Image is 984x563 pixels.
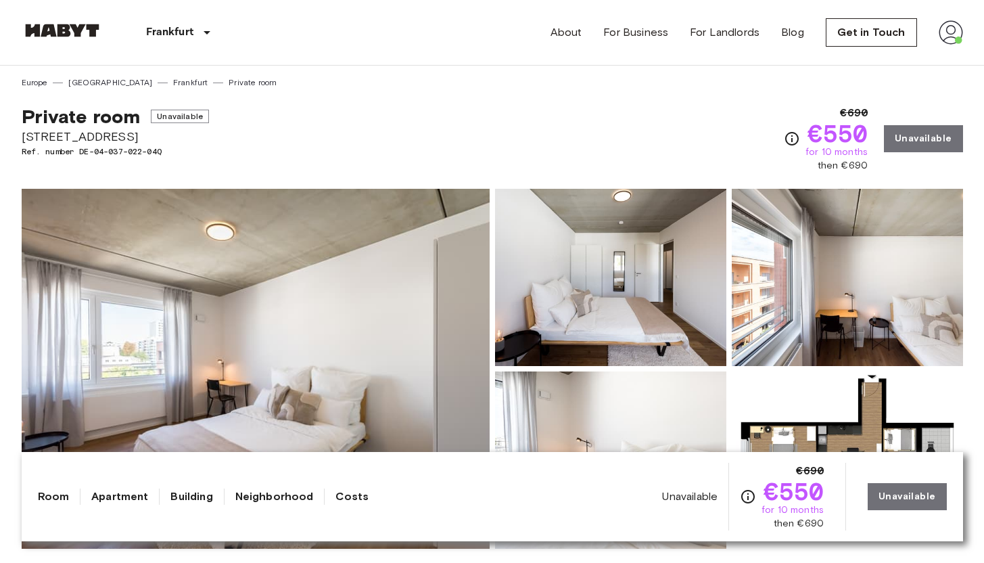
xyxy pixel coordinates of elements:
a: Get in Touch [826,18,917,47]
svg: Check cost overview for full price breakdown. Please note that discounts apply to new joiners onl... [740,489,756,505]
img: avatar [939,20,963,45]
a: Blog [781,24,804,41]
a: Building [170,489,212,505]
p: Frankfurt [146,24,193,41]
a: Apartment [91,489,148,505]
svg: Check cost overview for full price breakdown. Please note that discounts apply to new joiners onl... [784,131,800,147]
span: [STREET_ADDRESS] [22,128,209,145]
span: for 10 months [762,503,824,517]
span: Ref. number DE-04-037-022-04Q [22,145,209,158]
span: €690 [796,463,824,479]
a: Frankfurt [173,76,208,89]
a: [GEOGRAPHIC_DATA] [68,76,152,89]
span: Unavailable [662,489,718,504]
span: €690 [840,105,868,121]
a: Neighborhood [235,489,314,505]
a: Europe [22,76,48,89]
a: Private room [229,76,277,89]
span: then €690 [818,159,868,173]
span: then €690 [774,517,824,531]
span: for 10 months [805,145,868,159]
span: Private room [22,105,141,128]
a: For Landlords [690,24,759,41]
span: Unavailable [151,110,209,123]
img: Picture of unit DE-04-037-022-04Q [732,189,963,366]
img: Habyt [22,24,103,37]
a: Costs [335,489,369,505]
a: For Business [603,24,668,41]
img: Picture of unit DE-04-037-022-04Q [495,189,726,366]
img: Picture of unit DE-04-037-022-04Q [495,371,726,549]
a: About [550,24,582,41]
span: €550 [807,121,868,145]
img: Marketing picture of unit DE-04-037-022-04Q [22,189,490,549]
a: Room [38,489,70,505]
span: €550 [764,479,824,503]
img: Picture of unit DE-04-037-022-04Q [732,371,963,549]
